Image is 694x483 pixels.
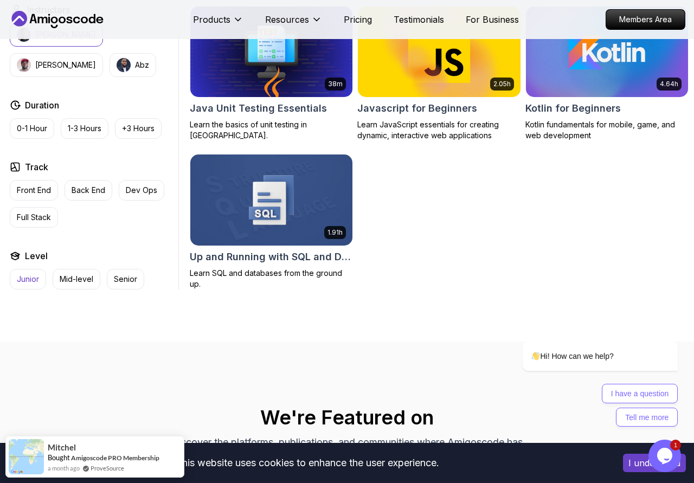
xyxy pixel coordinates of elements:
[10,269,46,289] button: Junior
[358,7,520,97] img: Javascript for Beginners card
[107,269,144,289] button: Senior
[526,7,688,98] img: Kotlin for Beginners card
[466,13,519,26] a: For Business
[488,256,683,434] iframe: chat widget
[525,119,689,141] p: Kotlin fundamentals for mobile, game, and web development
[10,207,58,228] button: Full Stack
[119,180,164,201] button: Dev Ops
[17,185,51,196] p: Front End
[17,212,51,223] p: Full Stack
[193,13,230,26] p: Products
[525,6,689,141] a: Kotlin for Beginners card4.64hKotlin for BeginnersKotlin fundamentals for mobile, game, and web d...
[190,101,327,116] h2: Java Unit Testing Essentials
[165,435,529,465] p: Discover the platforms, publications, and communities where Amigoscode has been featured
[17,58,31,72] img: instructor img
[25,160,48,173] h2: Track
[10,118,54,139] button: 0-1 Hour
[48,463,80,473] span: a month ago
[606,9,685,30] a: Members Area
[115,118,162,139] button: +3 Hours
[25,249,48,262] h2: Level
[525,101,621,116] h2: Kotlin for Beginners
[25,99,59,112] h2: Duration
[648,440,683,472] iframe: chat widget
[35,60,96,70] p: [PERSON_NAME]
[328,80,343,88] p: 38m
[110,53,156,77] button: instructor imgAbz
[126,185,157,196] p: Dev Ops
[357,6,520,141] a: Javascript for Beginners card2.05hJavascript for BeginnersLearn JavaScript essentials for creatin...
[68,123,101,134] p: 1-3 Hours
[60,274,93,285] p: Mid-level
[623,454,686,472] button: Accept cookies
[394,13,444,26] a: Testimonials
[193,13,243,35] button: Products
[190,119,353,141] p: Learn the basics of unit testing in [GEOGRAPHIC_DATA].
[61,118,108,139] button: 1-3 Hours
[190,249,353,265] h2: Up and Running with SQL and Databases
[71,454,159,462] a: Amigoscode PRO Membership
[53,269,100,289] button: Mid-level
[327,228,343,237] p: 1.91h
[48,453,70,462] span: Bought
[190,154,352,245] img: Up and Running with SQL and Databases card
[122,123,155,134] p: +3 Hours
[493,80,511,88] p: 2.05h
[117,58,131,72] img: instructor img
[190,154,353,289] a: Up and Running with SQL and Databases card1.91hUp and Running with SQL and DatabasesLearn SQL and...
[65,180,112,201] button: Back End
[114,274,137,285] p: Senior
[344,13,372,26] a: Pricing
[91,463,124,473] a: ProveSource
[265,13,322,35] button: Resources
[190,6,353,141] a: Java Unit Testing Essentials card38mJava Unit Testing EssentialsLearn the basics of unit testing ...
[17,274,39,285] p: Junior
[606,10,685,29] p: Members Area
[17,123,47,134] p: 0-1 Hour
[190,268,353,289] p: Learn SQL and databases from the ground up.
[357,119,520,141] p: Learn JavaScript essentials for creating dynamic, interactive web applications
[8,451,607,475] div: This website uses cookies to enhance the user experience.
[10,53,103,77] button: instructor img[PERSON_NAME]
[190,7,352,97] img: Java Unit Testing Essentials card
[48,443,76,452] span: Mitchel
[9,439,44,474] img: provesource social proof notification image
[357,101,477,116] h2: Javascript for Beginners
[135,60,149,70] p: Abz
[5,407,689,428] h2: We're Featured on
[660,80,678,88] p: 4.64h
[265,13,309,26] p: Resources
[72,185,105,196] p: Back End
[10,180,58,201] button: Front End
